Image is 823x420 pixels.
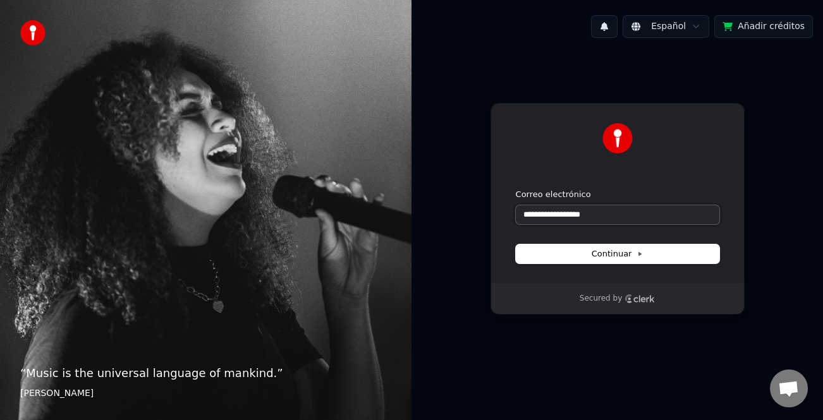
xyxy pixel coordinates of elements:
[516,244,719,263] button: Continuar
[770,369,808,407] a: Chat abierto
[516,189,591,200] label: Correo electrónico
[20,364,391,382] p: “ Music is the universal language of mankind. ”
[580,294,622,304] p: Secured by
[602,123,633,153] img: Youka
[625,294,655,303] a: Clerk logo
[20,387,391,400] footer: [PERSON_NAME]
[714,15,813,38] button: Añadir créditos
[20,20,46,45] img: youka
[592,248,643,260] span: Continuar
